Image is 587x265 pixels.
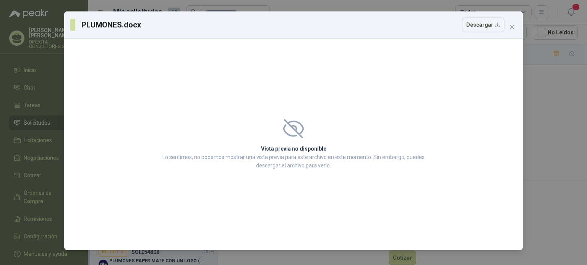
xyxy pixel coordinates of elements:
[506,21,518,33] button: Close
[160,145,427,153] h2: Vista previa no disponible
[160,153,427,170] p: Lo sentimos, no podemos mostrar una vista previa para este archivo en este momento. Sin embargo, ...
[462,18,504,32] button: Descargar
[81,19,142,31] h3: PLUMONES.docx
[509,24,515,30] span: close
